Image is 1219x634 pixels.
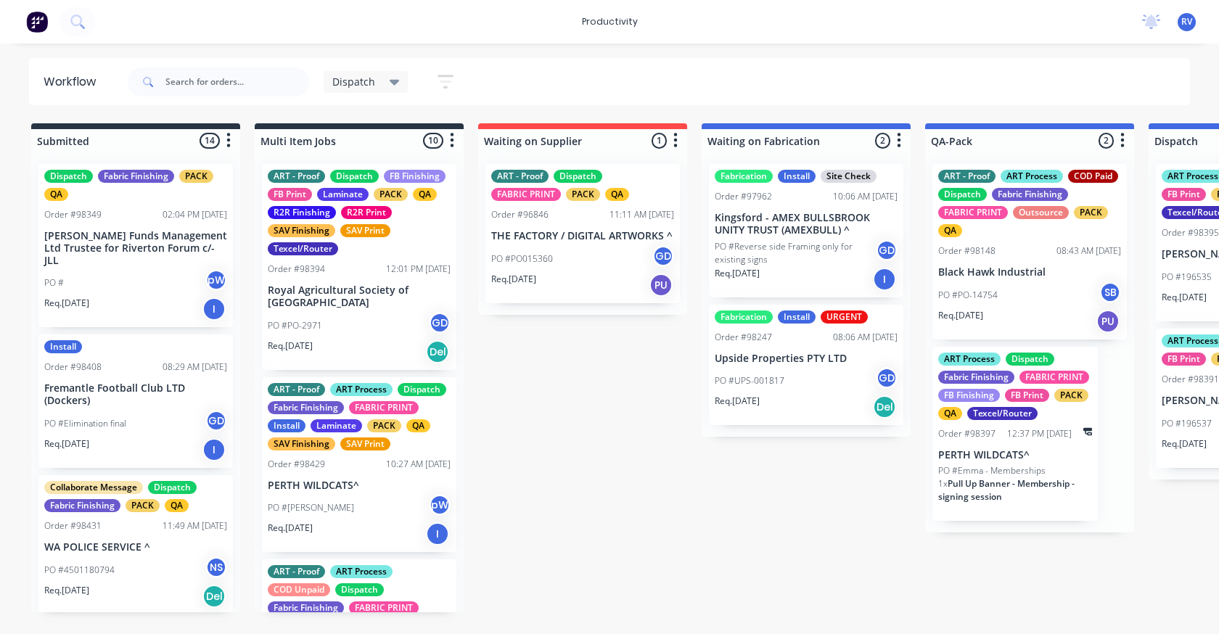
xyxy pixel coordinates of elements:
[44,382,227,407] p: Fremantle Football Club LTD (Dockers)
[268,522,313,535] p: Req. [DATE]
[398,383,446,396] div: Dispatch
[349,401,419,414] div: FABRIC PRINT
[429,494,451,516] div: pW
[1162,226,1219,239] div: Order #98395
[833,190,898,203] div: 10:06 AM [DATE]
[1099,281,1121,303] div: SB
[873,268,896,291] div: I
[876,367,898,389] div: GD
[268,458,325,471] div: Order #98429
[38,164,233,327] div: DispatchFabric FinishingPACKQAOrder #9834902:04 PM [DATE][PERSON_NAME] Funds Management Ltd Trust...
[38,475,233,614] div: Collaborate MessageDispatchFabric FinishingPACKQAOrder #9843111:49 AM [DATE]WA POLICE SERVICE ^PO...
[938,407,962,420] div: QA
[202,438,226,461] div: I
[491,252,553,265] p: PO #PO015360
[268,263,325,276] div: Order #98394
[44,564,115,577] p: PO #4501180794
[1007,427,1072,440] div: 12:37 PM [DATE]
[340,437,390,450] div: SAV Print
[938,427,996,440] div: Order #98397
[833,331,898,344] div: 08:06 AM [DATE]
[938,464,1046,477] p: PO #Emma - Memberships
[268,501,354,514] p: PO #[PERSON_NAME]
[575,11,645,33] div: productivity
[341,206,392,219] div: R2R Print
[609,208,674,221] div: 11:11 AM [DATE]
[932,164,1127,339] div: ART - ProofART ProcessCOD PaidDispatchFabric FinishingFABRIC PRINTOutsourcePACKQAOrder #9814808:4...
[268,170,325,183] div: ART - Proof
[44,361,102,374] div: Order #98408
[384,170,446,183] div: FB Finishing
[1001,170,1063,183] div: ART Process
[44,170,93,183] div: Dispatch
[938,389,1000,402] div: FB Finishing
[44,340,82,353] div: Install
[715,310,773,324] div: Fabrication
[426,340,449,363] div: Del
[44,188,68,201] div: QA
[44,297,89,310] p: Req. [DATE]
[1074,206,1108,219] div: PACK
[406,419,430,432] div: QA
[44,584,89,597] p: Req. [DATE]
[268,601,344,614] div: Fabric Finishing
[1019,371,1089,384] div: FABRIC PRINT
[262,377,456,553] div: ART - ProofART ProcessDispatchFabric FinishingFABRIC PRINTInstallLaminatePACKQASAV FinishingSAV P...
[202,585,226,608] div: Del
[268,583,330,596] div: COD Unpaid
[413,188,437,201] div: QA
[491,208,549,221] div: Order #96846
[429,312,451,334] div: GD
[715,212,898,236] p: Kingsford - AMEX BULLSBROOK UNITY TRUST (AMEXBULL) ^
[44,230,227,266] p: [PERSON_NAME] Funds Management Ltd Trustee for Riverton Forum c/- JLL
[163,519,227,532] div: 11:49 AM [DATE]
[205,410,227,432] div: GD
[268,419,305,432] div: Install
[1006,353,1054,366] div: Dispatch
[821,170,877,183] div: Site Check
[1162,417,1212,430] p: PO #196537
[938,353,1001,366] div: ART Process
[262,164,456,370] div: ART - ProofDispatchFB FinishingFB PrintLaminatePACKQAR2R FinishingR2R PrintSAV FinishingSAV Print...
[367,419,401,432] div: PACK
[268,383,325,396] div: ART - Proof
[873,395,896,419] div: Del
[38,334,233,468] div: InstallOrder #9840808:29 AM [DATE]Fremantle Football Club LTD (Dockers)PO #Elimination finalGDReq...
[26,11,48,33] img: Factory
[778,310,816,324] div: Install
[268,284,451,309] p: Royal Agricultural Society of [GEOGRAPHIC_DATA]
[938,309,983,322] p: Req. [DATE]
[715,170,773,183] div: Fabrication
[98,170,174,183] div: Fabric Finishing
[605,188,629,201] div: QA
[349,601,419,614] div: FABRIC PRINT
[1162,373,1219,386] div: Order #98391
[44,437,89,450] p: Req. [DATE]
[1056,244,1121,258] div: 08:43 AM [DATE]
[709,305,903,426] div: FabricationInstallURGENTOrder #9824708:06 AM [DATE]Upside Properties PTY LTDPO #UPS-001817GDReq.[...
[165,499,189,512] div: QA
[491,170,549,183] div: ART - Proof
[1005,389,1049,402] div: FB Print
[554,170,602,183] div: Dispatch
[938,188,987,201] div: Dispatch
[386,458,451,471] div: 10:27 AM [DATE]
[268,401,344,414] div: Fabric Finishing
[44,499,120,512] div: Fabric Finishing
[317,188,369,201] div: Laminate
[938,224,962,237] div: QA
[311,419,362,432] div: Laminate
[330,383,393,396] div: ART Process
[44,73,103,91] div: Workflow
[1068,170,1118,183] div: COD Paid
[709,164,903,297] div: FabricationInstallSite CheckOrder #9796210:06 AM [DATE]Kingsford - AMEX BULLSBROOK UNITY TRUST (A...
[932,347,1098,521] div: ART ProcessDispatchFabric FinishingFABRIC PRINTFB FinishingFB PrintPACKQATexcel/RouterOrder #9839...
[332,74,375,89] span: Dispatch
[715,240,876,266] p: PO #Reverse side Framing only for existing signs
[491,188,561,201] div: FABRIC PRINT
[821,310,868,324] div: URGENT
[491,230,674,242] p: THE FACTORY / DIGITAL ARTWORKS ^
[967,407,1038,420] div: Texcel/Router
[268,319,322,332] p: PO #PO-2971
[778,170,816,183] div: Install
